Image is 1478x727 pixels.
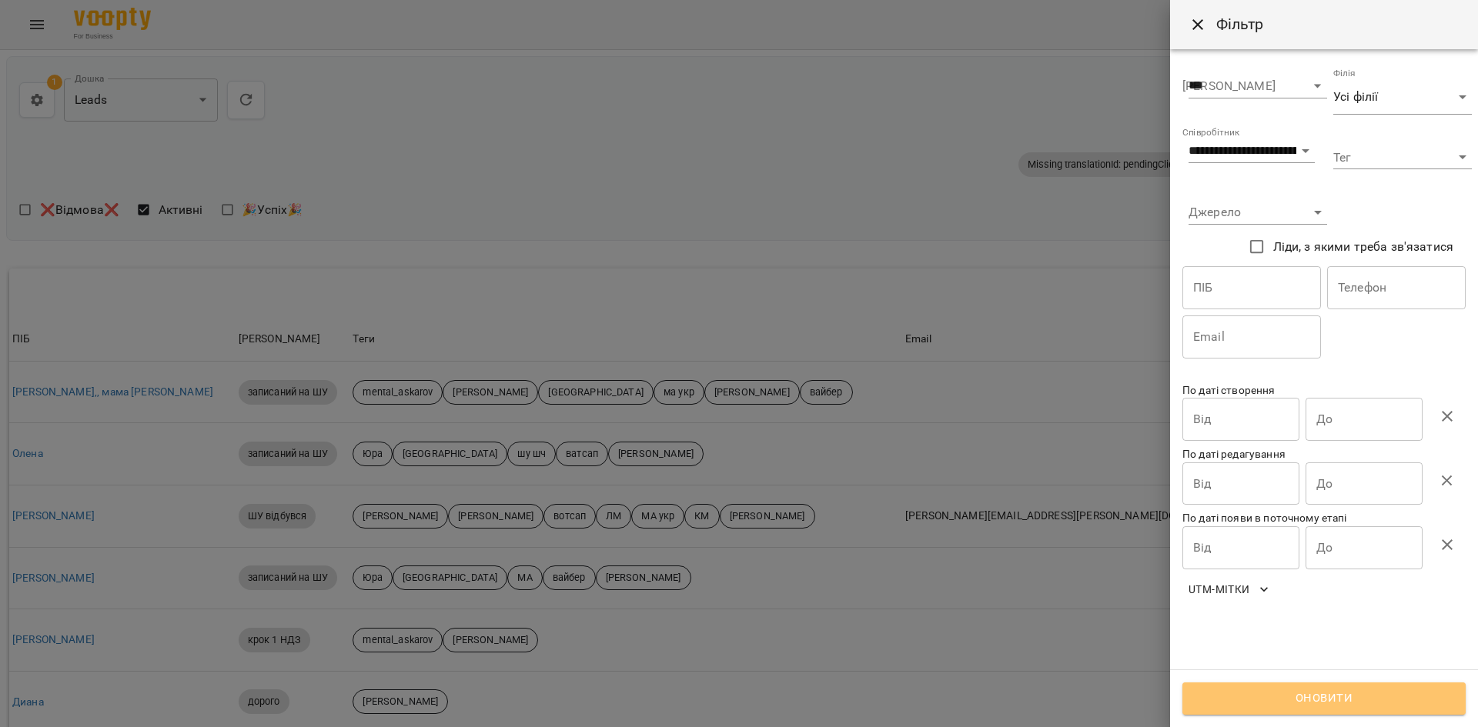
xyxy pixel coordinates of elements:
span: Оновити [1199,689,1449,709]
p: По даті редагування [1182,447,1466,462]
div: Усі філії [1333,80,1472,115]
span: Ліди, з якими треба зв'язатися [1273,238,1453,256]
button: Close [1179,6,1216,43]
label: [PERSON_NAME] [1182,80,1276,92]
label: Співробітник [1182,128,1239,137]
button: UTM-мітки [1182,575,1275,603]
span: Усі філії [1333,88,1453,106]
span: UTM-мітки [1189,580,1269,599]
button: Оновити [1182,682,1466,715]
p: По даті появи в поточному етапі [1182,511,1466,526]
label: Філія [1333,69,1356,78]
p: По даті створення [1182,383,1466,399]
h6: Фільтр [1216,12,1460,36]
